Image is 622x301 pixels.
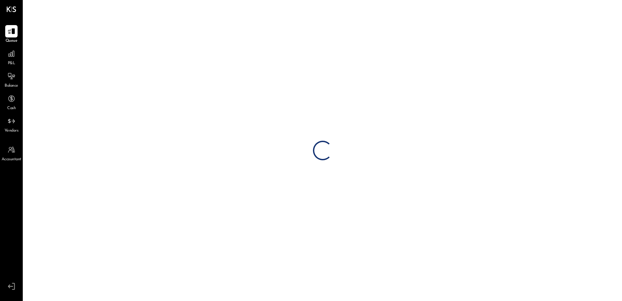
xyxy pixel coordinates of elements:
a: Cash [0,93,22,111]
a: Vendors [0,115,22,134]
a: Accountant [0,144,22,163]
span: Cash [7,106,16,111]
span: P&L [8,61,15,66]
span: Queue [6,38,18,44]
a: Queue [0,25,22,44]
span: Accountant [2,157,21,163]
span: Vendors [5,128,19,134]
span: Balance [5,83,18,89]
a: P&L [0,48,22,66]
a: Balance [0,70,22,89]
